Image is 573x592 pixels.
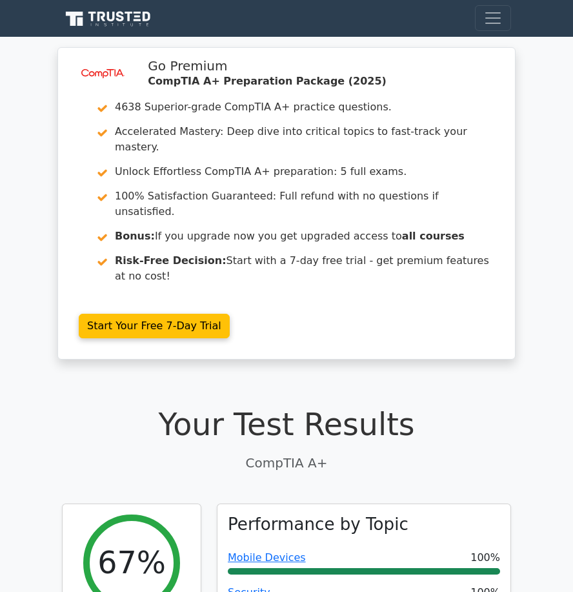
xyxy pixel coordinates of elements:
span: 100% [470,550,500,566]
a: Start Your Free 7-Day Trial [79,314,230,338]
p: CompTIA A+ [62,453,511,473]
a: Mobile Devices [228,551,306,564]
h2: 67% [97,544,166,581]
button: Toggle navigation [475,5,511,31]
h1: Your Test Results [62,406,511,443]
h3: Performance by Topic [228,515,408,535]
